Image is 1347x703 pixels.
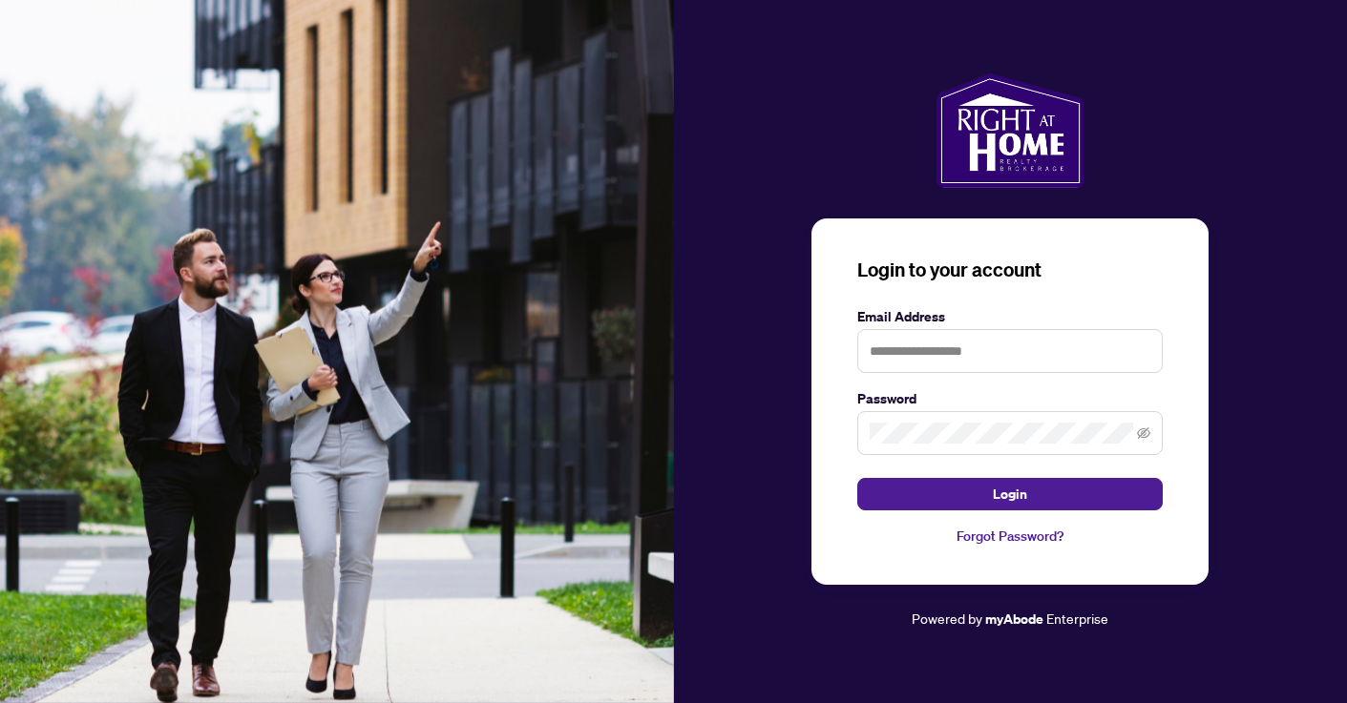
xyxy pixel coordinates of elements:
label: Email Address [857,306,1163,327]
a: Forgot Password? [857,526,1163,547]
span: Enterprise [1046,610,1108,627]
span: Login [993,479,1027,509]
label: Password [857,388,1163,409]
a: myAbode [985,609,1043,630]
span: eye-invisible [1137,426,1150,440]
h3: Login to your account [857,257,1163,283]
img: ma-logo [937,73,1084,188]
button: Login [857,478,1163,510]
span: Powered by [912,610,982,627]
